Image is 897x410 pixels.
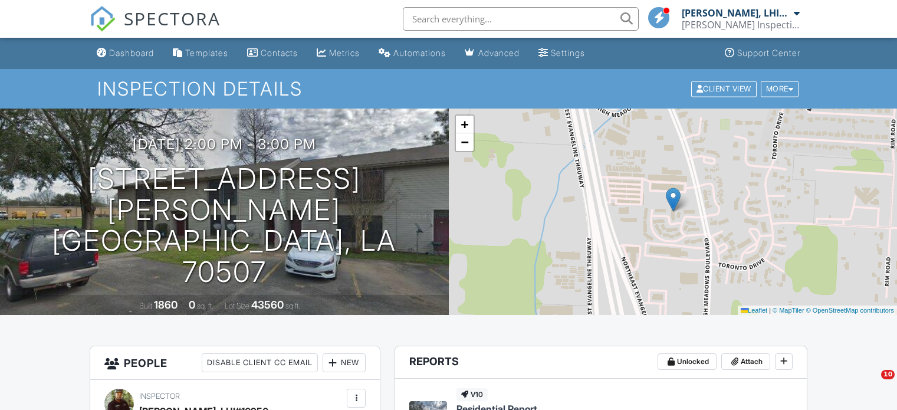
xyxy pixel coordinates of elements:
[251,299,284,311] div: 43560
[90,346,380,380] h3: People
[666,188,681,212] img: Marker
[202,353,318,372] div: Disable Client CC Email
[456,116,474,133] a: Zoom in
[189,299,195,311] div: 0
[124,6,221,31] span: SPECTORA
[393,48,446,58] div: Automations
[329,48,360,58] div: Metrics
[90,16,221,41] a: SPECTORA
[92,42,159,64] a: Dashboard
[312,42,364,64] a: Metrics
[109,48,154,58] div: Dashboard
[881,370,895,379] span: 10
[478,48,520,58] div: Advanced
[857,370,885,398] iframe: Intercom live chat
[682,19,800,31] div: Bernard's Inspection Services
[806,307,894,314] a: © OpenStreetMap contributors
[261,48,298,58] div: Contacts
[374,42,451,64] a: Automations (Basic)
[403,7,639,31] input: Search everything...
[90,6,116,32] img: The Best Home Inspection Software - Spectora
[456,133,474,151] a: Zoom out
[761,81,799,97] div: More
[197,301,213,310] span: sq. ft.
[773,307,804,314] a: © MapTiler
[551,48,585,58] div: Settings
[461,117,468,132] span: +
[460,42,524,64] a: Advanced
[690,84,760,93] a: Client View
[741,307,767,314] a: Leaflet
[720,42,805,64] a: Support Center
[154,299,178,311] div: 1860
[242,42,303,64] a: Contacts
[737,48,800,58] div: Support Center
[97,78,800,99] h1: Inspection Details
[133,136,316,152] h3: [DATE] 2:00 pm - 3:00 pm
[461,135,468,149] span: −
[769,307,771,314] span: |
[285,301,300,310] span: sq.ft.
[323,353,366,372] div: New
[19,163,430,288] h1: [STREET_ADDRESS][PERSON_NAME] [GEOGRAPHIC_DATA], LA 70507
[185,48,228,58] div: Templates
[139,392,180,401] span: Inspector
[139,301,152,310] span: Built
[168,42,233,64] a: Templates
[534,42,590,64] a: Settings
[225,301,249,310] span: Lot Size
[682,7,791,19] div: [PERSON_NAME], LHI#10950
[691,81,757,97] div: Client View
